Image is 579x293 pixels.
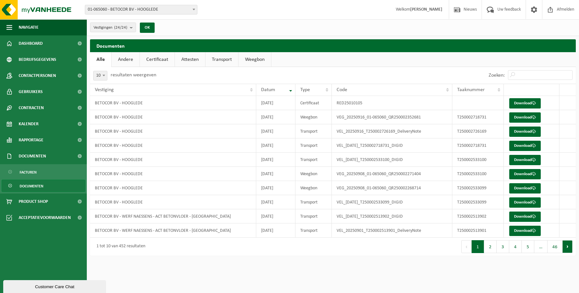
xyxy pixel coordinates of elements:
[410,7,442,12] strong: [PERSON_NAME]
[140,23,155,33] button: OK
[300,87,310,92] span: Type
[256,223,295,238] td: [DATE]
[452,124,504,138] td: T250002726169
[114,25,127,30] count: (24/24)
[295,96,332,110] td: Certificaat
[332,124,452,138] td: VEL_20250916_T250002726169_DeliveryNote
[90,39,576,52] h2: Documenten
[2,166,85,178] a: Facturen
[19,116,39,132] span: Kalender
[256,96,295,110] td: [DATE]
[509,169,541,179] a: Download
[90,223,256,238] td: BETOCOR BV - WERF NAESSENS - ACT BETONVLOER - [GEOGRAPHIC_DATA]
[452,181,504,195] td: T250002533099
[332,96,452,110] td: RED25010105
[2,180,85,192] a: Documenten
[457,87,485,92] span: Taaknummer
[256,110,295,124] td: [DATE]
[295,223,332,238] td: Transport
[332,110,452,124] td: VEG_20250916_01-065060_QR250002352681
[90,23,136,32] button: Vestigingen(24/24)
[90,181,256,195] td: BETOCOR BV - HOOGLEDE
[90,153,256,167] td: BETOCOR BV - HOOGLEDE
[19,52,56,68] span: Bedrijfsgegevens
[140,52,175,67] a: Certificaat
[509,127,541,137] a: Download
[90,110,256,124] td: BETOCOR BV - HOOGLEDE
[239,52,271,67] a: Weegbon
[19,210,71,226] span: Acceptatievoorwaarden
[19,68,56,84] span: Contactpersonen
[509,155,541,165] a: Download
[295,153,332,167] td: Transport
[452,153,504,167] td: T250002533100
[332,223,452,238] td: VEL_20250901_T250002513901_DeliveryNote
[205,52,238,67] a: Transport
[295,181,332,195] td: Weegbon
[261,87,275,92] span: Datum
[332,167,452,181] td: VEG_20250908_01-065060_QR250002271404
[461,240,472,253] button: Previous
[509,240,522,253] button: 4
[522,240,534,253] button: 5
[509,212,541,222] a: Download
[19,84,43,100] span: Gebruikers
[90,138,256,153] td: BETOCOR BV - HOOGLEDE
[452,110,504,124] td: T250002718731
[95,87,114,92] span: Vestiging
[90,96,256,110] td: BETOCOR BV - HOOGLEDE
[452,209,504,223] td: T250002513902
[452,138,504,153] td: T250002718731
[534,240,547,253] span: …
[19,132,43,148] span: Rapportage
[112,52,140,67] a: Andere
[295,195,332,209] td: Transport
[332,195,452,209] td: VEL_[DATE]_T250002533099_DIGID
[19,19,39,35] span: Navigatie
[90,195,256,209] td: BETOCOR BV - HOOGLEDE
[295,124,332,138] td: Transport
[20,180,43,192] span: Documenten
[175,52,205,67] a: Attesten
[332,181,452,195] td: VEG_20250908_01-065060_QR250002268714
[256,209,295,223] td: [DATE]
[90,52,111,67] a: Alle
[94,23,127,33] span: Vestigingen
[93,71,107,80] span: 10
[256,181,295,195] td: [DATE]
[85,5,197,14] span: 01-065060 - BETOCOR BV - HOOGLEDE
[93,241,145,252] div: 1 tot 10 van 452 resultaten
[509,197,541,208] a: Download
[332,153,452,167] td: VEL_[DATE]_T250002533100_DIGID
[472,240,484,253] button: 1
[332,138,452,153] td: VEL_[DATE]_T250002718731_DIGID
[509,112,541,123] a: Download
[295,110,332,124] td: Weegbon
[509,98,541,109] a: Download
[19,194,48,210] span: Product Shop
[509,141,541,151] a: Download
[90,209,256,223] td: BETOCOR BV - WERF NAESSENS - ACT BETONVLOER - [GEOGRAPHIC_DATA]
[256,167,295,181] td: [DATE]
[94,71,107,80] span: 10
[256,138,295,153] td: [DATE]
[332,209,452,223] td: VEL_[DATE]_T250002513902_DIGID
[3,279,107,293] iframe: chat widget
[90,124,256,138] td: BETOCOR BV - HOOGLEDE
[337,87,347,92] span: Code
[90,167,256,181] td: BETOCOR BV - HOOGLEDE
[111,72,156,78] label: resultaten weergeven
[452,195,504,209] td: T250002533099
[295,138,332,153] td: Transport
[563,240,573,253] button: Next
[452,223,504,238] td: T250002513901
[295,167,332,181] td: Weegbon
[509,226,541,236] a: Download
[256,195,295,209] td: [DATE]
[256,153,295,167] td: [DATE]
[19,148,46,164] span: Documenten
[489,73,505,78] label: Zoeken:
[497,240,509,253] button: 3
